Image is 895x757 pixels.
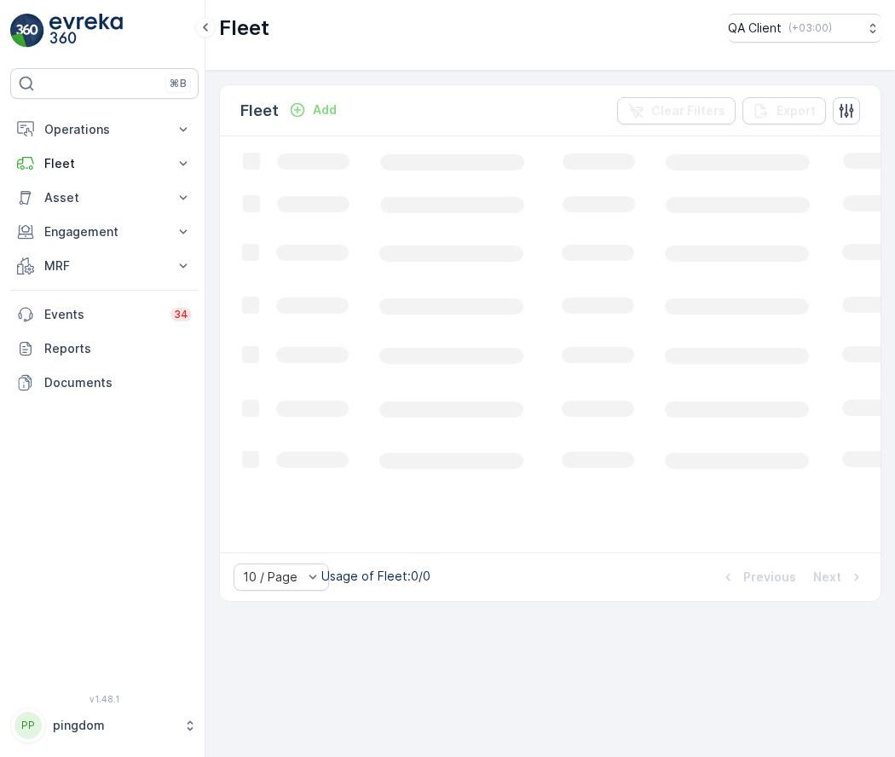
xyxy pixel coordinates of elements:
[313,101,337,118] p: Add
[44,374,192,391] p: Documents
[44,340,192,357] p: Reports
[728,14,881,43] button: QA Client(+03:00)
[10,249,199,283] button: MRF
[651,102,725,119] p: Clear Filters
[44,306,160,323] p: Events
[10,298,199,332] a: Events34
[777,102,816,119] p: Export
[788,21,832,35] p: ( +03:00 )
[321,568,430,585] p: Usage of Fleet : 0/0
[240,99,279,123] p: Fleet
[219,14,269,42] p: Fleet
[10,708,199,743] button: PPpingdom
[743,569,796,586] p: Previous
[44,121,165,138] p: Operations
[728,20,782,37] p: QA Client
[10,113,199,147] button: Operations
[10,181,199,215] button: Asset
[44,257,165,274] p: MRF
[170,77,187,90] p: ⌘B
[174,308,188,321] p: 34
[10,147,199,181] button: Fleet
[53,717,175,734] p: pingdom
[617,97,736,124] button: Clear Filters
[10,14,44,48] img: logo
[10,332,199,366] a: Reports
[14,712,42,739] div: PP
[10,694,199,704] span: v 1.48.1
[10,366,199,400] a: Documents
[44,155,165,172] p: Fleet
[813,569,841,586] p: Next
[44,223,165,240] p: Engagement
[811,567,867,587] button: Next
[44,189,165,206] p: Asset
[49,14,123,48] img: logo_light-DOdMpM7g.png
[10,215,199,249] button: Engagement
[718,567,798,587] button: Previous
[282,100,344,120] button: Add
[742,97,826,124] button: Export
